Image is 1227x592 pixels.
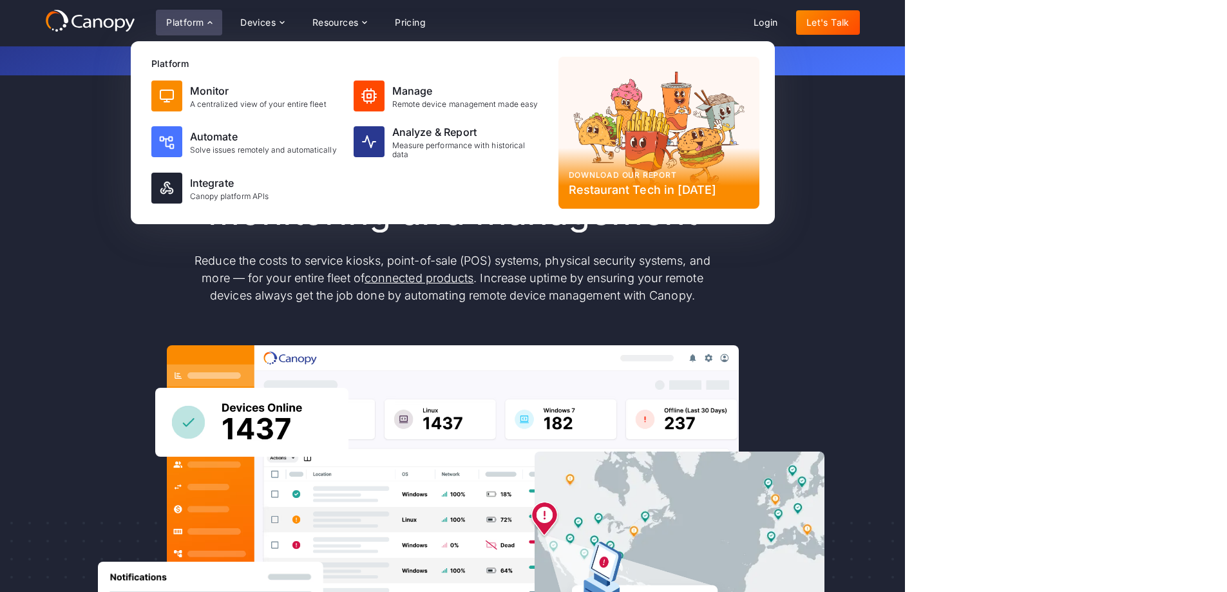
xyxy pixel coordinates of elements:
[392,100,538,109] div: Remote device management made easy
[190,146,337,155] div: Solve issues remotely and automatically
[151,57,548,70] div: Platform
[131,41,775,224] nav: Platform
[365,271,473,285] a: connected products
[190,83,327,99] div: Monitor
[190,192,269,201] div: Canopy platform APIs
[182,252,723,304] p: Reduce the costs to service kiosks, point-of-sale (POS) systems, physical security systems, and m...
[348,119,548,165] a: Analyze & ReportMeasure performance with historical data
[392,83,538,99] div: Manage
[190,175,269,191] div: Integrate
[302,10,377,35] div: Resources
[156,10,222,35] div: Platform
[392,141,543,160] div: Measure performance with historical data
[230,10,294,35] div: Devices
[392,124,543,140] div: Analyze & Report
[796,10,860,35] a: Let's Talk
[155,388,348,457] img: Canopy sees how many devices are online
[190,100,327,109] div: A centralized view of your entire fleet
[146,119,346,165] a: AutomateSolve issues remotely and automatically
[190,129,337,144] div: Automate
[385,10,436,35] a: Pricing
[146,75,346,117] a: MonitorA centralized view of your entire fleet
[743,10,788,35] a: Login
[312,18,359,27] div: Resources
[348,75,548,117] a: ManageRemote device management made easy
[240,18,276,27] div: Devices
[166,18,204,27] div: Platform
[569,181,749,198] div: Restaurant Tech in [DATE]
[146,167,346,209] a: IntegrateCanopy platform APIs
[558,57,759,209] a: Download our reportRestaurant Tech in [DATE]
[569,169,749,181] div: Download our report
